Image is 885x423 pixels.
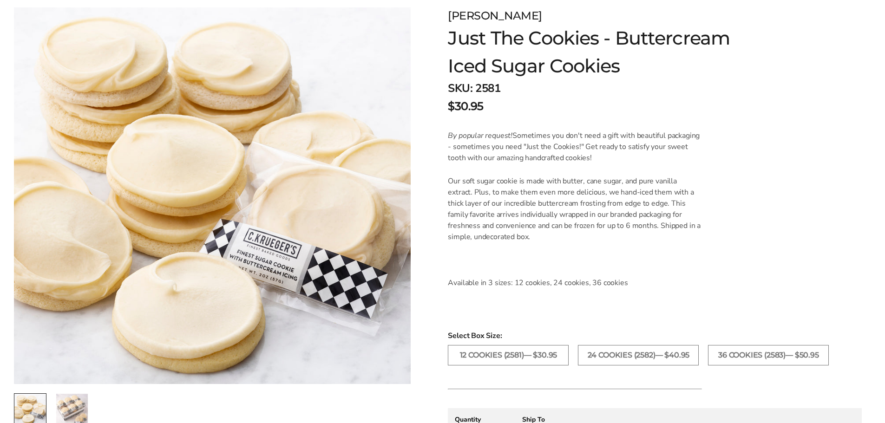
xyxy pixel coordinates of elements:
p: Available in 3 sizes: 12 cookies, 24 cookies, 36 cookies [448,277,702,288]
label: 12 COOKIES (2581)— $30.95 [448,345,569,365]
span: Select Box Size: [448,330,862,341]
span: $30.95 [448,98,483,115]
label: 36 COOKIES (2583)— $50.95 [708,345,829,365]
img: Just The Cookies - Buttercream Iced Sugar Cookies [14,7,411,384]
iframe: Sign Up via Text for Offers [7,388,96,416]
label: 24 COOKIES (2582)— $40.95 [578,345,699,365]
h1: Just The Cookies - Buttercream Iced Sugar Cookies [448,24,744,80]
em: By popular request! [448,130,512,141]
p: Our soft sugar cookie is made with butter, cane sugar, and pure vanilla extract. Plus, to make th... [448,176,702,242]
strong: SKU: [448,81,472,96]
div: [PERSON_NAME] [448,7,744,24]
span: 2581 [475,81,500,96]
p: Sometimes you don't need a gift with beautiful packaging - sometimes you need "Just the Cookies!"... [448,130,702,163]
